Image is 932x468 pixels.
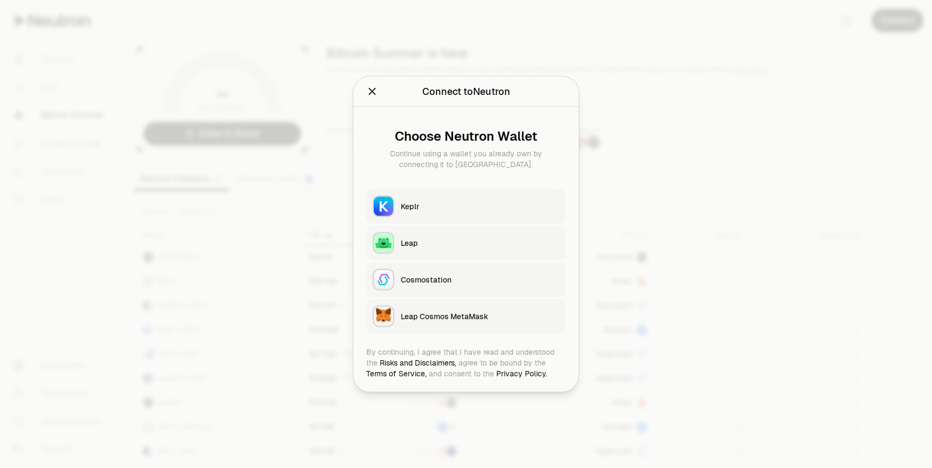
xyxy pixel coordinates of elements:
[401,201,559,212] div: Keplr
[374,270,393,290] img: Cosmostation
[375,129,557,144] div: Choose Neutron Wallet
[366,299,566,334] button: Leap Cosmos MetaMaskLeap Cosmos MetaMask
[401,238,559,249] div: Leap
[374,233,393,253] img: Leap
[366,347,566,379] div: By continuing, I agree that I have read and understood the agree to be bound by the and consent t...
[366,369,427,378] a: Terms of Service,
[380,358,456,368] a: Risks and Disclaimers,
[366,189,566,224] button: KeplrKeplr
[375,148,557,170] div: Continue using a wallet you already own by connecting it to [GEOGRAPHIC_DATA].
[422,84,510,99] div: Connect to Neutron
[401,274,559,285] div: Cosmostation
[496,369,547,378] a: Privacy Policy.
[401,311,559,322] div: Leap Cosmos MetaMask
[366,263,566,297] button: CosmostationCosmostation
[374,197,393,216] img: Keplr
[366,84,378,99] button: Close
[366,226,566,260] button: LeapLeap
[374,307,393,326] img: Leap Cosmos MetaMask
